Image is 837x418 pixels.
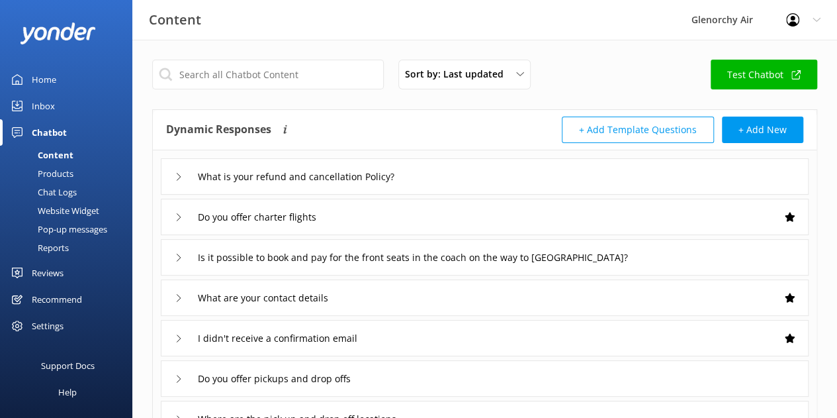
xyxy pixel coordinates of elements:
h4: Dynamic Responses [166,117,271,143]
input: Search all Chatbot Content [152,60,384,89]
div: Help [58,379,77,405]
div: Chatbot [32,119,67,146]
div: Chat Logs [8,183,77,201]
img: yonder-white-logo.png [20,23,96,44]
span: Sort by: Last updated [405,67,511,81]
a: Products [8,164,132,183]
div: Inbox [32,93,55,119]
a: Website Widget [8,201,132,220]
div: Website Widget [8,201,99,220]
div: Products [8,164,73,183]
button: + Add New [722,117,803,143]
a: Test Chatbot [711,60,817,89]
div: Pop-up messages [8,220,107,238]
a: Reports [8,238,132,257]
div: Settings [32,313,64,339]
div: Reports [8,238,69,257]
a: Content [8,146,132,164]
div: Recommend [32,286,82,313]
button: + Add Template Questions [562,117,714,143]
div: Reviews [32,260,64,286]
div: Home [32,66,56,93]
h3: Content [149,9,201,30]
div: Content [8,146,73,164]
a: Pop-up messages [8,220,132,238]
div: Support Docs [41,352,95,379]
a: Chat Logs [8,183,132,201]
